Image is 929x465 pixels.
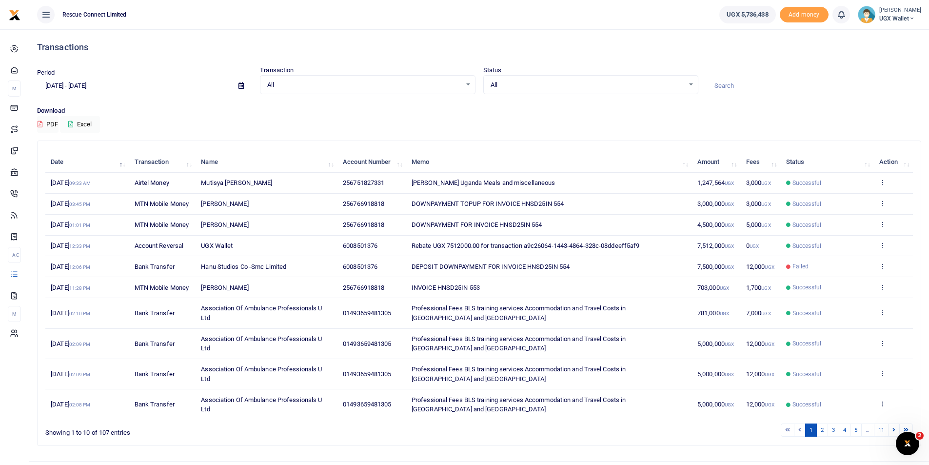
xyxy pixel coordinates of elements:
[879,6,921,15] small: [PERSON_NAME]
[37,106,921,116] p: Download
[761,222,771,228] small: UGX
[8,306,21,322] li: M
[51,221,90,228] span: [DATE]
[792,242,821,250] span: Successful
[135,221,189,228] span: MTN Mobile Money
[746,309,771,317] span: 7,000
[725,342,734,347] small: UGX
[746,221,771,228] span: 5,000
[765,402,774,407] small: UGX
[343,401,391,408] span: 01493659481305
[135,370,175,378] span: Bank Transfer
[8,81,21,97] li: M
[37,78,231,94] input: select period
[129,152,196,173] th: Transaction: activate to sort column ascending
[725,264,734,270] small: UGX
[201,365,322,383] span: Association Of Ambulance Professionals U Ltd
[406,152,692,173] th: Memo: activate to sort column ascending
[725,222,734,228] small: UGX
[725,402,734,407] small: UGX
[805,424,817,437] a: 1
[792,370,821,379] span: Successful
[135,340,175,347] span: Bank Transfer
[858,6,921,23] a: profile-user [PERSON_NAME] UGX Wallet
[37,68,55,78] label: Period
[412,221,542,228] span: DOWNPAYMENT FOR INVOICE HNSD25IN 554
[135,179,169,186] span: Airtel Money
[839,424,850,437] a: 4
[51,309,90,317] span: [DATE]
[51,370,90,378] span: [DATE]
[343,221,384,228] span: 256766918818
[201,200,248,207] span: [PERSON_NAME]
[51,200,90,207] span: [DATE]
[343,263,377,270] span: 6008501376
[792,309,821,318] span: Successful
[706,78,921,94] input: Search
[69,402,91,407] small: 02:08 PM
[343,179,384,186] span: 256751827331
[761,311,771,316] small: UGX
[51,401,90,408] span: [DATE]
[412,263,570,270] span: DEPOSIT DOWNPAYMENT FOR INVOICE HNSD25IN 554
[697,284,729,291] span: 703,000
[201,242,233,249] span: UGX Wallet
[201,263,286,270] span: Hanu Studios Co -Smc Limited
[715,6,779,23] li: Wallet ballance
[692,152,741,173] th: Amount: activate to sort column ascending
[343,340,391,347] span: 01493659481305
[746,340,774,347] span: 12,000
[780,7,829,23] li: Toup your wallet
[9,9,20,21] img: logo-small
[725,243,734,249] small: UGX
[59,10,130,19] span: Rescue Connect Limited
[412,304,626,322] span: Professional Fees BLS training services Accommodation and Travel Costs in [GEOGRAPHIC_DATA] and [...
[69,285,91,291] small: 11:28 PM
[761,181,771,186] small: UGX
[725,202,734,207] small: UGX
[719,6,775,23] a: UGX 5,736,438
[746,179,771,186] span: 3,000
[51,242,90,249] span: [DATE]
[792,179,821,187] span: Successful
[780,10,829,18] a: Add money
[135,263,175,270] span: Bank Transfer
[720,285,729,291] small: UGX
[483,65,502,75] label: Status
[697,401,734,408] span: 5,000,000
[746,284,771,291] span: 1,700
[412,179,555,186] span: [PERSON_NAME] Uganda Meals and miscellaneous
[720,311,729,316] small: UGX
[896,432,919,455] iframe: Intercom live chat
[746,200,771,207] span: 3,000
[343,200,384,207] span: 256766918818
[725,181,734,186] small: UGX
[343,309,391,317] span: 01493659481305
[69,243,91,249] small: 12:33 PM
[69,264,91,270] small: 12:06 PM
[792,400,821,409] span: Successful
[765,372,774,377] small: UGX
[135,284,189,291] span: MTN Mobile Money
[135,200,189,207] span: MTN Mobile Money
[201,221,248,228] span: [PERSON_NAME]
[69,372,91,377] small: 02:09 PM
[874,424,889,437] a: 11
[816,424,828,437] a: 2
[45,152,129,173] th: Date: activate to sort column descending
[746,242,759,249] span: 0
[337,152,406,173] th: Account Number: activate to sort column ascending
[201,304,322,322] span: Association Of Ambulance Professionals U Ltd
[780,7,829,23] span: Add money
[412,242,639,249] span: Rebate UGX 7512000.00 for transaction a9c26064-1443-4864-328c-08ddeeff5af9
[697,179,734,186] span: 1,247,564
[69,181,91,186] small: 09:33 AM
[201,179,272,186] span: Mutisya [PERSON_NAME]
[761,202,771,207] small: UGX
[69,342,91,347] small: 02:09 PM
[412,396,626,413] span: Professional Fees BLS training services Accommodation and Travel Costs in [GEOGRAPHIC_DATA] and [...
[412,365,626,383] span: Professional Fees BLS training services Accommodation and Travel Costs in [GEOGRAPHIC_DATA] and [...
[792,283,821,292] span: Successful
[697,221,734,228] span: 4,500,000
[761,285,771,291] small: UGX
